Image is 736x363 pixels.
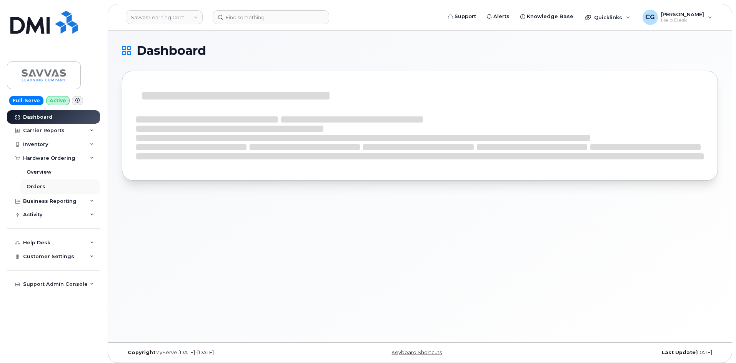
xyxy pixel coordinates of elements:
[137,45,206,56] span: Dashboard
[391,350,442,355] a: Keyboard Shortcuts
[122,350,321,356] div: MyServe [DATE]–[DATE]
[703,330,730,357] iframe: Messenger Launcher
[128,350,155,355] strong: Copyright
[519,350,718,356] div: [DATE]
[662,350,696,355] strong: Last Update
